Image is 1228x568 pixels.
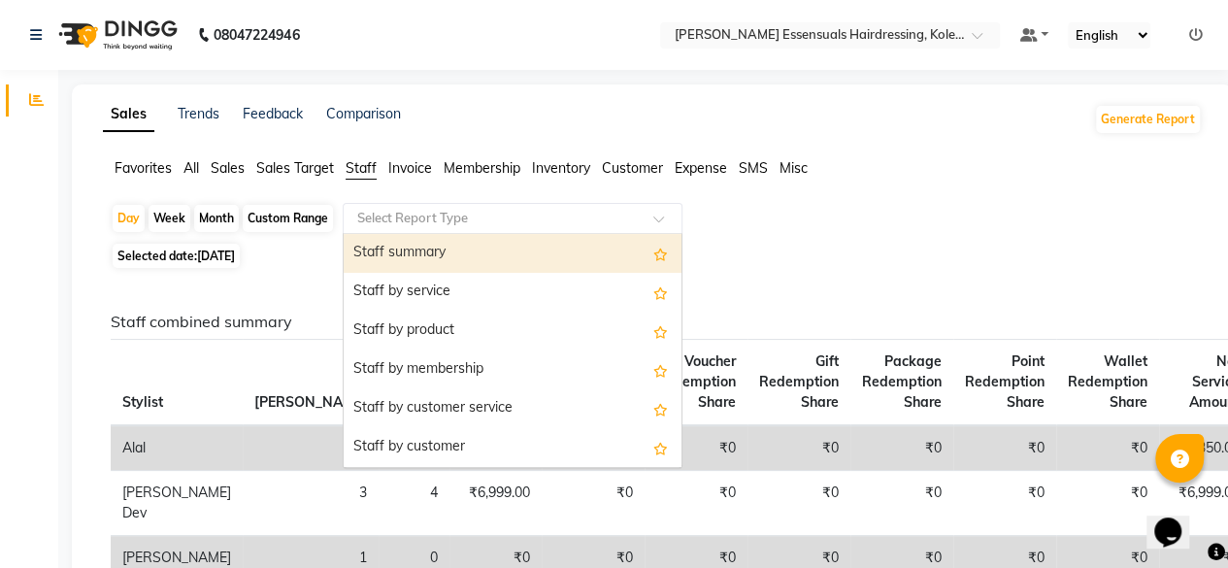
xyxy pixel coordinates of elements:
[1096,106,1200,133] button: Generate Report
[675,159,727,177] span: Expense
[243,205,333,232] div: Custom Range
[602,159,663,177] span: Customer
[850,471,953,536] td: ₹0
[243,105,303,122] a: Feedback
[197,249,235,263] span: [DATE]
[645,471,747,536] td: ₹0
[243,425,379,471] td: 1
[254,393,367,411] span: [PERSON_NAME]
[388,159,432,177] span: Invoice
[645,425,747,471] td: ₹0
[862,352,942,411] span: Package Redemption Share
[122,393,163,411] span: Stylist
[111,425,243,471] td: Alal
[214,8,299,62] b: 08047224946
[965,352,1045,411] span: Point Redemption Share
[194,205,239,232] div: Month
[243,471,379,536] td: 3
[344,351,681,389] div: Staff by membership
[1068,352,1147,411] span: Wallet Redemption Share
[780,159,808,177] span: Misc
[739,159,768,177] span: SMS
[653,319,668,343] span: Add this report to Favorites List
[113,205,145,232] div: Day
[115,159,172,177] span: Favorites
[211,159,245,177] span: Sales
[344,428,681,467] div: Staff by customer
[178,105,219,122] a: Trends
[532,159,590,177] span: Inventory
[344,312,681,351] div: Staff by product
[111,313,1186,331] h6: Staff combined summary
[344,234,681,273] div: Staff summary
[113,244,240,268] span: Selected date:
[1056,425,1159,471] td: ₹0
[256,159,334,177] span: Sales Target
[653,281,668,304] span: Add this report to Favorites List
[111,471,243,536] td: [PERSON_NAME] Dev
[653,436,668,459] span: Add this report to Favorites List
[183,159,199,177] span: All
[656,352,736,411] span: Voucher Redemption Share
[850,425,953,471] td: ₹0
[444,159,520,177] span: Membership
[346,159,377,177] span: Staff
[449,471,542,536] td: ₹6,999.00
[747,471,850,536] td: ₹0
[50,8,183,62] img: logo
[326,105,401,122] a: Comparison
[759,352,839,411] span: Gift Redemption Share
[1056,471,1159,536] td: ₹0
[653,397,668,420] span: Add this report to Favorites List
[344,273,681,312] div: Staff by service
[343,233,682,468] ng-dropdown-panel: Options list
[379,471,449,536] td: 4
[344,389,681,428] div: Staff by customer service
[653,358,668,382] span: Add this report to Favorites List
[953,471,1056,536] td: ₹0
[653,242,668,265] span: Add this report to Favorites List
[103,97,154,132] a: Sales
[953,425,1056,471] td: ₹0
[747,425,850,471] td: ₹0
[542,471,645,536] td: ₹0
[149,205,190,232] div: Week
[1146,490,1209,549] iframe: chat widget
